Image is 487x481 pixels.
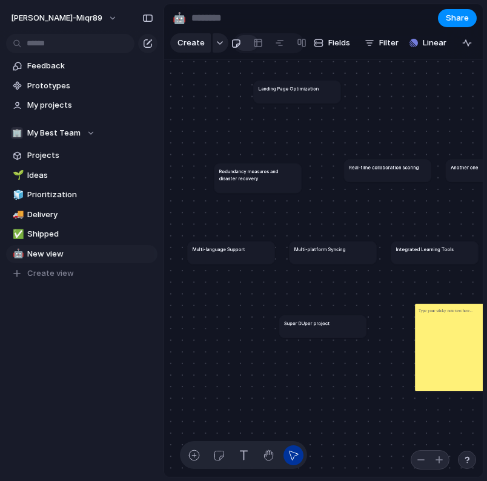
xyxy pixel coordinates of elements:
[6,124,157,142] button: 🏢My Best Team
[27,99,153,111] span: My projects
[6,57,157,75] a: Feedback
[27,209,153,221] span: Delivery
[170,8,189,28] button: 🤖
[446,12,469,24] span: Share
[13,208,21,221] div: 🚚
[451,163,479,171] h1: Another one
[6,77,157,95] a: Prototypes
[6,96,157,114] a: My projects
[27,248,153,260] span: New view
[173,10,186,26] div: 🤖
[27,127,81,139] span: My Best Team
[170,33,211,53] button: Create
[6,146,157,165] a: Projects
[6,206,157,224] a: 🚚Delivery
[284,319,330,327] h1: Super DUper project
[27,149,153,162] span: Projects
[27,80,153,92] span: Prototypes
[11,127,23,139] div: 🏢
[11,248,23,260] button: 🤖
[405,34,451,52] button: Linear
[379,37,399,49] span: Filter
[11,228,23,240] button: ✅
[13,188,21,202] div: 🧊
[27,267,74,280] span: Create view
[5,8,124,28] button: [PERSON_NAME]-miqr89
[360,33,403,53] button: Filter
[6,186,157,204] a: 🧊Prioritization
[11,209,23,221] button: 🚚
[27,169,153,182] span: Ideas
[11,189,23,201] button: 🧊
[177,37,205,49] span: Create
[13,168,21,182] div: 🌱
[6,225,157,243] a: ✅Shipped
[6,245,157,263] a: 🤖New view
[396,246,454,253] h1: Integrated Learning Tools
[11,169,23,182] button: 🌱
[27,228,153,240] span: Shipped
[438,9,477,27] button: Share
[13,247,21,261] div: 🤖
[27,60,153,72] span: Feedback
[294,246,345,253] h1: Multi-platform Syncing
[193,246,245,253] h1: Multi-language Support
[11,12,102,24] span: [PERSON_NAME]-miqr89
[423,37,446,49] span: Linear
[219,168,297,182] h1: Redundancy measures and disaster recovery
[309,33,355,53] button: Fields
[6,264,157,283] button: Create view
[27,189,153,201] span: Prioritization
[6,166,157,185] a: 🌱Ideas
[349,163,419,171] h1: Real-time collaboration scoring
[13,227,21,241] div: ✅
[328,37,350,49] span: Fields
[259,85,319,92] h1: Landing Page Optimization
